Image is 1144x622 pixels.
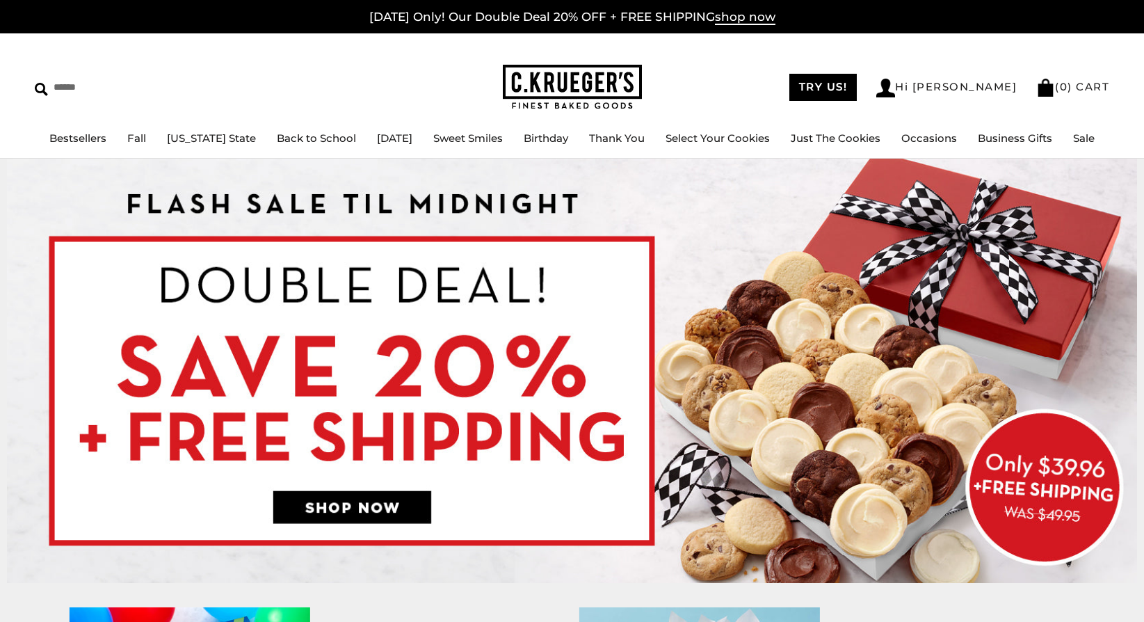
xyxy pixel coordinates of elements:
a: Select Your Cookies [666,131,770,145]
img: C.KRUEGER'S [503,65,642,110]
a: Just The Cookies [791,131,880,145]
a: TRY US! [789,74,857,101]
a: Bestsellers [49,131,106,145]
a: Back to School [277,131,356,145]
a: [US_STATE] State [167,131,256,145]
a: [DATE] Only! Our Double Deal 20% OFF + FREE SHIPPINGshop now [369,10,775,25]
a: [DATE] [377,131,412,145]
img: Search [35,83,48,96]
img: Bag [1036,79,1055,97]
img: Account [876,79,895,97]
a: Sweet Smiles [433,131,503,145]
a: Fall [127,131,146,145]
a: Sale [1073,131,1095,145]
a: Occasions [901,131,957,145]
a: Thank You [589,131,645,145]
a: Hi [PERSON_NAME] [876,79,1017,97]
img: C.Krueger's Special Offer [7,159,1137,583]
a: (0) CART [1036,80,1109,93]
a: Birthday [524,131,568,145]
span: shop now [715,10,775,25]
a: Business Gifts [978,131,1052,145]
span: 0 [1060,80,1068,93]
input: Search [35,77,200,98]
